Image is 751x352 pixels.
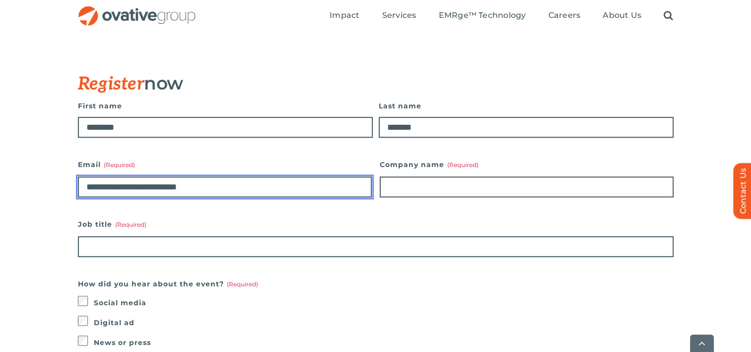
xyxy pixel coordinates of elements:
[382,10,416,21] a: Services
[380,158,674,172] label: Company name
[78,73,624,94] h3: now
[78,73,144,95] span: Register
[379,99,674,113] label: Last name
[78,99,373,113] label: First name
[603,10,641,21] a: About Us
[78,277,258,291] legend: How did you hear about the event?
[330,10,359,20] span: Impact
[94,296,674,310] label: Social media
[382,10,416,20] span: Services
[438,10,526,20] span: EMRge™ Technology
[77,5,197,14] a: OG_Full_horizontal_RGB
[664,10,673,21] a: Search
[94,316,674,330] label: Digital ad
[94,336,674,350] label: News or press
[603,10,641,20] span: About Us
[548,10,581,21] a: Careers
[104,161,135,169] span: (Required)
[330,10,359,21] a: Impact
[115,221,146,228] span: (Required)
[548,10,581,20] span: Careers
[78,217,674,231] label: Job title
[438,10,526,21] a: EMRge™ Technology
[227,280,258,288] span: (Required)
[78,158,372,172] label: Email
[447,161,478,169] span: (Required)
